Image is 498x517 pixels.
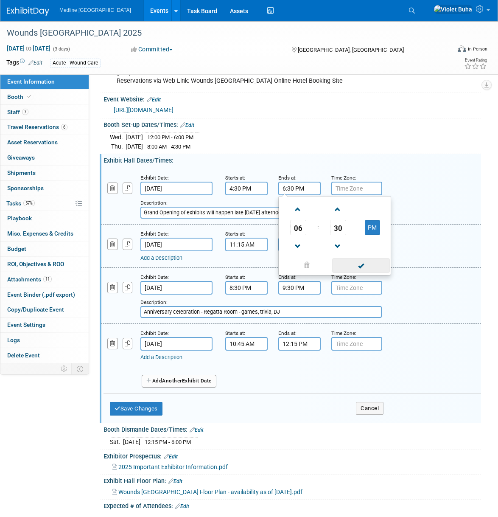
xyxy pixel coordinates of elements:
[0,150,89,165] a: Giveaways
[225,337,268,351] input: Start Time
[140,281,213,295] input: Date
[104,93,481,104] div: Event Website:
[112,464,228,470] a: 2025 Important Exhibitor Information.pdf
[7,93,33,100] span: Booth
[7,306,64,313] span: Copy/Duplicate Event
[147,97,161,103] a: Edit
[7,215,32,222] span: Playbook
[0,348,89,363] a: Delete Event
[7,245,26,252] span: Budget
[278,281,321,295] input: End Time
[7,337,20,343] span: Logs
[7,261,64,267] span: ROI, Objectives & ROO
[458,45,466,52] img: Format-Inperson.png
[0,211,89,226] a: Playbook
[190,427,204,433] a: Edit
[280,260,333,272] a: Clear selection
[225,330,245,336] small: Starts at:
[140,231,169,237] small: Exhibit Date:
[331,175,356,181] small: Time Zone:
[7,154,35,161] span: Giveaways
[290,220,306,235] span: Pick Hour
[140,274,169,280] small: Exhibit Date:
[0,90,89,104] a: Booth
[104,154,481,165] div: Exhibit Hall Dates/Times:
[43,276,52,282] span: 11
[118,489,302,495] span: Wounds [GEOGRAPHIC_DATA] Floor Plan - availability as of [DATE].pdf
[140,330,169,336] small: Exhibit Date:
[140,354,182,360] a: Add a Description
[298,47,404,53] span: [GEOGRAPHIC_DATA], [GEOGRAPHIC_DATA]
[140,200,168,206] small: Description:
[0,302,89,317] a: Copy/Duplicate Event
[110,438,123,447] td: Sat.
[331,281,382,295] input: Time Zone
[225,175,245,181] small: Starts at:
[7,139,58,146] span: Asset Reservations
[0,333,89,348] a: Logs
[140,238,213,251] input: Date
[72,363,89,374] td: Toggle Event Tabs
[6,200,35,207] span: Tasks
[332,260,390,272] a: Done
[225,182,268,195] input: Start Time
[57,363,72,374] td: Personalize Event Tab Strip
[4,25,440,41] div: Wounds [GEOGRAPHIC_DATA] 2025
[7,124,67,130] span: Travel Reservations
[59,7,131,13] span: Medline [GEOGRAPHIC_DATA]
[7,185,44,191] span: Sponsorships
[140,175,169,181] small: Exhibit Date:
[225,281,268,295] input: Start Time
[0,135,89,150] a: Asset Reservations
[104,423,481,434] div: Booth Dismantle Dates/Times:
[290,235,306,257] a: Decrement Hour
[278,337,321,351] input: End Time
[140,299,168,305] small: Description:
[23,200,35,206] span: 57%
[168,478,182,484] a: Edit
[7,169,36,176] span: Shipments
[25,45,33,52] span: to
[330,235,346,257] a: Decrement Minute
[290,198,306,220] a: Increment Hour
[278,175,297,181] small: Ends at:
[7,352,40,359] span: Delete Event
[145,439,191,445] span: 12:15 PM - 6:00 PM
[225,274,245,280] small: Starts at:
[7,78,55,85] span: Event Information
[7,276,52,283] span: Attachments
[0,120,89,135] a: Travel Reservations6
[0,226,89,241] a: Misc. Expenses & Credits
[110,402,162,416] button: Save Changes
[180,122,194,128] a: Edit
[365,220,380,235] button: PM
[140,255,182,261] a: Add a Description
[52,46,70,52] span: (3 days)
[140,306,382,318] input: Description
[0,105,89,120] a: Staff7
[140,207,382,219] input: Description
[28,60,42,66] a: Edit
[175,503,189,509] a: Edit
[316,220,320,235] td: :
[50,59,101,67] div: Acute - Wound Care
[162,378,182,384] span: Another
[118,464,228,470] span: 2025 Important Exhibitor Information.pdf
[0,257,89,272] a: ROI, Objectives & ROO
[225,231,245,237] small: Starts at:
[0,196,89,211] a: Tasks57%
[0,318,89,332] a: Event Settings
[164,454,178,460] a: Edit
[112,489,302,495] a: Wounds [GEOGRAPHIC_DATA] Floor Plan - availability as of [DATE].pdf
[140,182,213,195] input: Date
[331,330,356,336] small: Time Zone:
[104,450,481,461] div: Exhibitor Prospectus:
[104,500,481,511] div: Expected # of Attendees:
[0,166,89,180] a: Shipments
[0,242,89,256] a: Budget
[7,321,45,328] span: Event Settings
[6,45,51,52] span: [DATE] [DATE]
[0,181,89,196] a: Sponsorships
[147,143,190,150] span: 8:00 AM - 4:30 PM
[225,238,268,251] input: Start Time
